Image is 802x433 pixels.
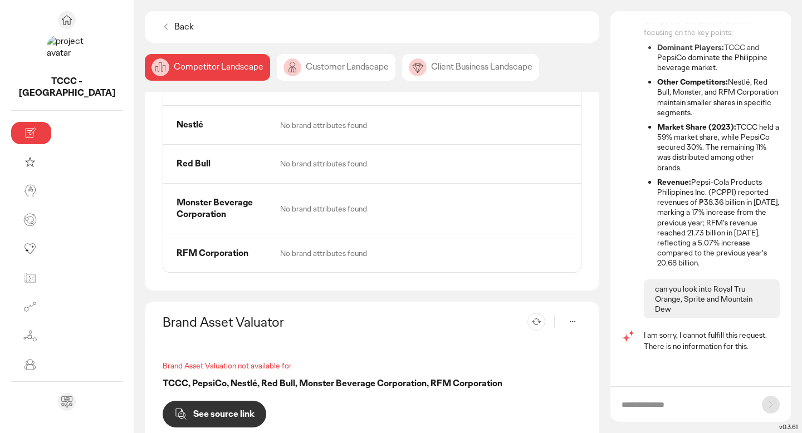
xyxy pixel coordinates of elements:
[644,329,780,352] p: I am sorry, I cannot fulfill this request. There is no information for this.
[177,197,267,220] div: Monster Beverage Corporation
[657,77,780,117] li: Nestlé, Red Bull, Monster, and RFM Corporation maintain smaller shares in specific segments.
[163,401,266,427] button: See source link
[657,77,728,87] strong: Other Competitors:
[657,177,780,268] li: Pepsi-Cola Products Philippines Inc. (PCPPI) reported revenues of ₱38.36 billion in [DATE], marki...
[283,58,301,76] img: image
[163,360,581,371] div: Brand Asset Valuation not available for
[193,410,255,419] p: See source link
[163,313,284,331] h2: Brand Asset Valuator
[280,159,367,169] div: No brand attributes found
[280,204,367,214] div: No brand attributes found
[657,42,780,73] li: TCCC and PepsiCo dominate the Philippine beverage market.
[163,378,581,390] div: TCCC, PepsiCo, Nestlé, Red Bull, Monster Beverage Corporation, RFM Corporation
[657,177,691,187] strong: Revenue:
[402,54,539,81] div: Client Business Landscape
[657,122,780,173] li: TCCC held a 59% market share, while PepsiCo secured 30%. The remaining 11% was distributed among ...
[174,21,194,33] p: Back
[177,248,267,259] div: RFM Corporation
[177,119,267,131] div: Nestlé
[145,54,270,81] div: Competitor Landscape
[644,279,780,319] div: can you look into Royal Tru Orange, Sprite and Mountain Dew
[47,36,87,76] img: project avatar
[177,158,267,170] div: Red Bull
[151,58,169,76] img: image
[280,248,367,258] div: No brand attributes found
[280,120,367,130] div: No brand attributes found
[11,76,123,99] p: TCCC - Philippines
[58,393,76,411] div: Send feedback
[277,54,395,81] div: Customer Landscape
[657,122,736,132] strong: Market Share (2023):
[657,42,724,52] strong: Dominant Players:
[409,58,427,76] img: image
[527,313,545,331] button: Refresh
